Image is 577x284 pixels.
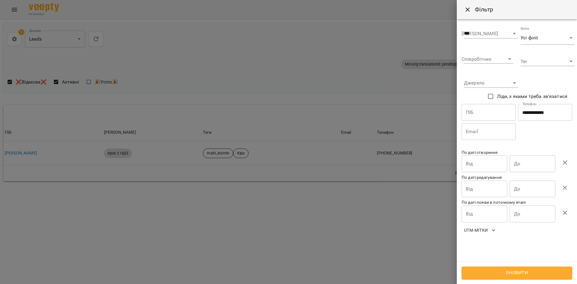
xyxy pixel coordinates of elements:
h6: Фільтр [475,5,570,14]
span: Оновити [468,269,566,277]
button: Close [460,2,475,17]
div: Усі філії [521,31,575,45]
button: UTM-мітки [462,225,498,236]
span: Усі філії [521,34,567,41]
span: UTM-мітки [464,227,495,234]
p: По даті редагування [462,175,572,181]
label: Співробітник [462,57,491,62]
p: По даті створення [462,150,572,156]
p: По даті появи в поточному етапі [462,200,572,206]
button: Оновити [462,267,572,279]
span: Ліди, з якими треба зв'язатися [497,93,567,100]
label: [PERSON_NAME] [462,31,498,36]
label: Філія [521,27,529,31]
